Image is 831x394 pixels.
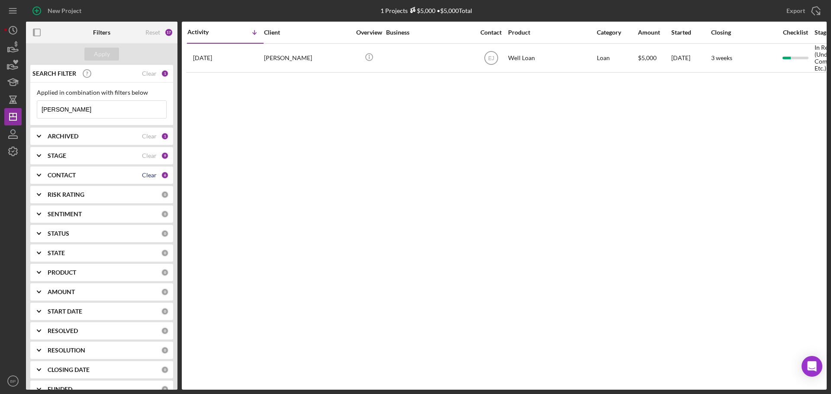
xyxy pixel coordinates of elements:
div: Export [786,2,805,19]
div: 0 [161,288,169,296]
b: START DATE [48,308,82,315]
div: Apply [94,48,110,61]
b: STAGE [48,152,66,159]
div: Clear [142,172,157,179]
b: STATUS [48,230,69,237]
div: Reset [145,29,160,36]
div: 1 [161,70,169,77]
b: SEARCH FILTER [32,70,76,77]
text: EJ [488,55,494,61]
span: $5,000 [638,54,657,61]
div: Activity [187,29,225,35]
b: ARCHIVED [48,133,78,140]
time: 2025-09-27 16:52 [193,54,212,61]
b: RESOLUTION [48,347,85,354]
b: RESOLVED [48,327,78,334]
div: New Project [48,2,81,19]
div: Open Intercom Messenger [802,356,822,377]
div: 0 [161,269,169,276]
div: $5,000 [408,7,435,14]
div: 0 [161,385,169,393]
b: CLOSING DATE [48,366,90,373]
b: Filters [93,29,110,36]
div: Contact [475,29,507,36]
div: 0 [161,230,169,237]
b: SENTIMENT [48,211,82,218]
div: Overview [353,29,385,36]
div: [PERSON_NAME] [264,44,351,72]
b: FUNDED [48,386,72,393]
div: 0 [161,249,169,257]
div: Started [671,29,710,36]
button: Export [778,2,827,19]
div: Amount [638,29,670,36]
text: BP [10,379,16,384]
div: Category [597,29,637,36]
button: BP [4,372,22,390]
b: AMOUNT [48,288,75,295]
div: Clear [142,152,157,159]
div: Product [508,29,595,36]
div: [DATE] [671,44,710,72]
div: Loan [597,44,637,72]
div: 9 [161,152,169,160]
div: 0 [161,210,169,218]
b: PRODUCT [48,269,76,276]
div: 1 [161,132,169,140]
div: Clear [142,70,157,77]
div: Checklist [777,29,814,36]
b: STATE [48,250,65,256]
div: 0 [161,327,169,335]
div: Business [386,29,473,36]
div: Well Loan [508,44,595,72]
div: Clear [142,133,157,140]
div: 0 [161,191,169,199]
div: 0 [161,366,169,374]
div: 0 [161,346,169,354]
div: 0 [161,308,169,315]
b: RISK RATING [48,191,84,198]
div: 1 Projects • $5,000 Total [380,7,472,14]
div: Closing [711,29,776,36]
div: 17 [164,28,173,37]
div: 6 [161,171,169,179]
time: 3 weeks [711,54,732,61]
button: New Project [26,2,90,19]
b: CONTACT [48,172,76,179]
div: Applied in combination with filters below [37,89,167,96]
div: Client [264,29,351,36]
button: Apply [84,48,119,61]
